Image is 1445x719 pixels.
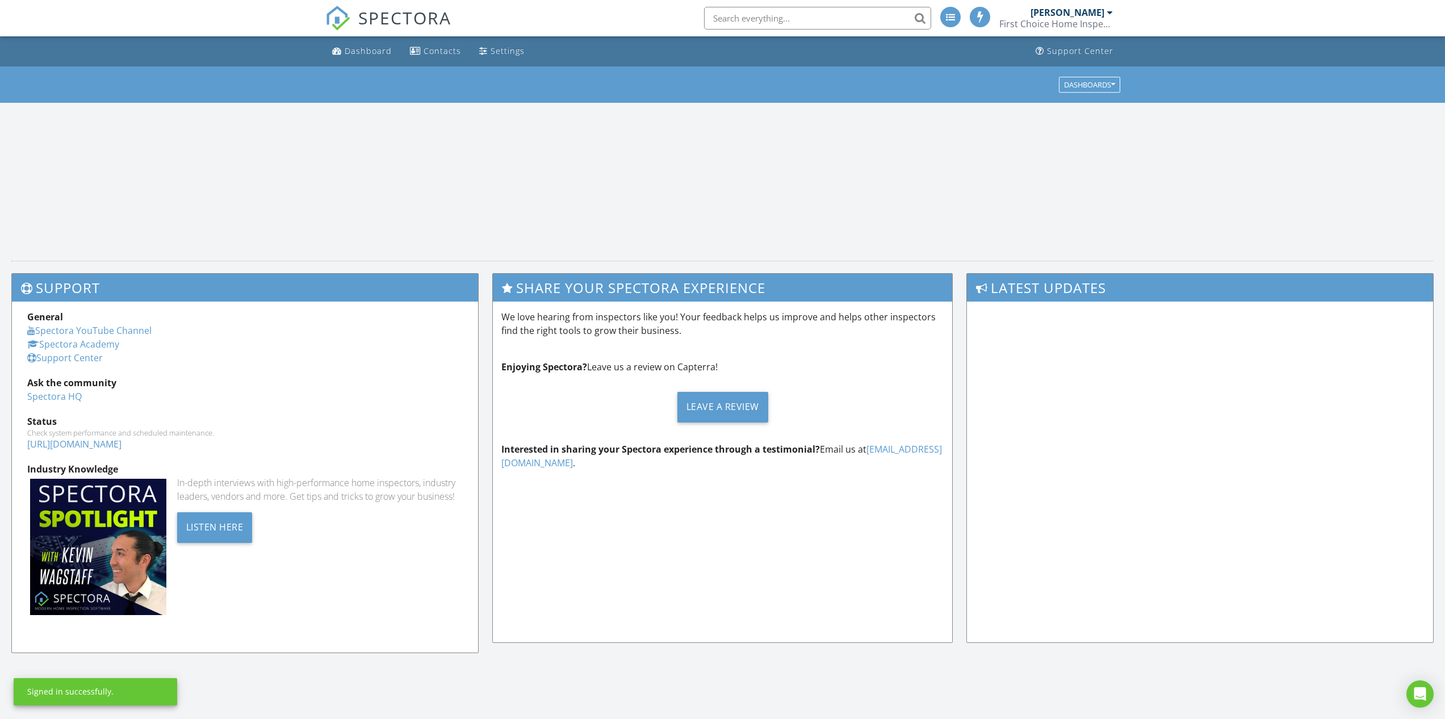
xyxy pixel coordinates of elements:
[501,443,820,455] strong: Interested in sharing your Spectora experience through a testimonial?
[27,438,122,450] a: [URL][DOMAIN_NAME]
[177,520,253,533] a: Listen Here
[501,443,942,469] a: [EMAIL_ADDRESS][DOMAIN_NAME]
[27,352,103,364] a: Support Center
[27,462,463,476] div: Industry Knowledge
[493,274,952,302] h3: Share Your Spectora Experience
[27,324,152,337] a: Spectora YouTube Channel
[12,274,478,302] h3: Support
[358,6,451,30] span: SPECTORA
[501,310,944,337] p: We love hearing from inspectors like you! Your feedback helps us improve and helps other inspecto...
[30,479,166,615] img: Spectoraspolightmain
[677,392,768,423] div: Leave a Review
[177,476,463,503] div: In-depth interviews with high-performance home inspectors, industry leaders, vendors and more. Ge...
[501,361,587,373] strong: Enjoying Spectora?
[27,311,63,323] strong: General
[328,41,396,62] a: Dashboard
[27,390,82,403] a: Spectora HQ
[999,18,1113,30] div: First Choice Home Inspection
[1406,680,1434,708] div: Open Intercom Messenger
[1031,7,1104,18] div: [PERSON_NAME]
[1031,41,1118,62] a: Support Center
[27,376,463,390] div: Ask the community
[27,415,463,428] div: Status
[424,45,461,56] div: Contacts
[345,45,392,56] div: Dashboard
[325,15,451,39] a: SPECTORA
[1059,77,1120,93] button: Dashboards
[704,7,931,30] input: Search everything...
[475,41,529,62] a: Settings
[405,41,466,62] a: Contacts
[501,360,944,374] p: Leave us a review on Capterra!
[967,274,1433,302] h3: Latest Updates
[27,338,119,350] a: Spectora Academy
[1064,81,1115,89] div: Dashboards
[325,6,350,31] img: The Best Home Inspection Software - Spectora
[177,512,253,543] div: Listen Here
[27,428,463,437] div: Check system performance and scheduled maintenance.
[27,686,114,697] div: Signed in successfully.
[501,383,944,431] a: Leave a Review
[501,442,944,470] p: Email us at .
[491,45,525,56] div: Settings
[1047,45,1113,56] div: Support Center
